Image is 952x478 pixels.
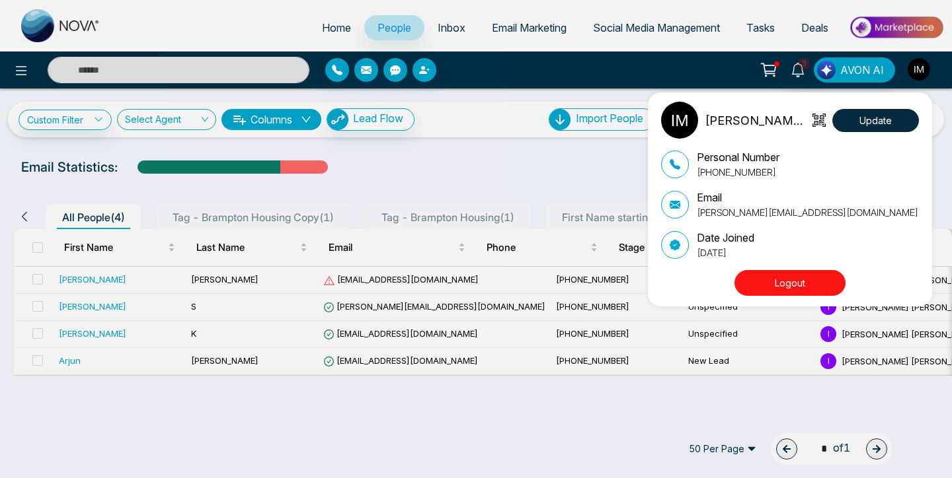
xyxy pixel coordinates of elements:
[697,149,779,165] p: Personal Number
[697,189,918,205] p: Email
[697,165,779,179] p: [PHONE_NUMBER]
[697,205,918,219] p: [PERSON_NAME][EMAIL_ADDRESS][DOMAIN_NAME]
[705,112,809,129] p: [PERSON_NAME] [PERSON_NAME]
[832,109,919,132] button: Update
[697,230,754,246] p: Date Joined
[734,270,846,296] button: Logout
[907,433,939,465] iframe: Intercom live chat
[697,246,754,259] p: [DATE]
